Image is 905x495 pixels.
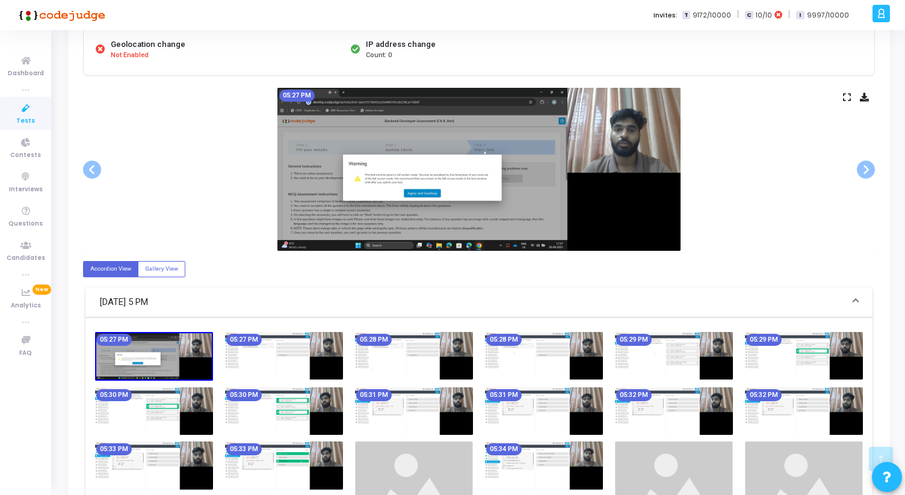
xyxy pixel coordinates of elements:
[225,332,343,380] img: screenshot-1759233454395.jpeg
[225,441,343,489] img: screenshot-1759233814249.jpeg
[355,332,473,380] img: screenshot-1759233484549.jpeg
[616,334,652,346] mat-chip: 05:29 PM
[485,332,603,380] img: screenshot-1759233514549.jpeg
[100,295,844,309] mat-panel-title: [DATE] 5 PM
[19,348,32,358] span: FAQ
[788,8,790,21] span: |
[693,10,731,20] span: 9172/10000
[737,8,739,21] span: |
[95,441,213,489] img: screenshot-1759233784257.jpeg
[745,332,863,380] img: screenshot-1759233573902.jpeg
[615,387,733,435] img: screenshot-1759233724200.jpeg
[85,287,873,318] mat-expansion-panel-header: [DATE] 5 PM
[96,334,132,346] mat-chip: 05:27 PM
[486,334,522,346] mat-chip: 05:28 PM
[8,219,43,229] span: Questions
[356,334,392,346] mat-chip: 05:28 PM
[16,116,35,126] span: Tests
[486,443,522,455] mat-chip: 05:34 PM
[485,441,603,489] img: screenshot-1759233873282.jpeg
[366,38,436,51] div: IP address change
[7,253,45,263] span: Candidates
[32,284,51,295] span: New
[11,301,41,311] span: Analytics
[746,334,782,346] mat-chip: 05:29 PM
[366,51,392,61] span: Count: 0
[355,387,473,435] img: screenshot-1759233661933.jpeg
[277,88,681,251] img: screenshot-1759233424264.jpeg
[9,185,43,195] span: Interviews
[615,332,733,380] img: screenshot-1759233544339.jpeg
[83,261,138,277] label: Accordion View
[226,389,262,401] mat-chip: 05:30 PM
[111,38,185,51] div: Geolocation change
[15,3,105,27] img: logo
[486,389,522,401] mat-chip: 05:31 PM
[138,261,185,277] label: Gallery View
[796,11,804,20] span: I
[279,90,315,102] mat-chip: 05:27 PM
[10,150,41,161] span: Contests
[356,389,392,401] mat-chip: 05:31 PM
[682,11,690,20] span: T
[745,387,863,435] img: screenshot-1759233754191.jpeg
[96,443,132,455] mat-chip: 05:33 PM
[756,10,772,20] span: 10/10
[485,387,603,435] img: screenshot-1759233694014.jpeg
[95,332,213,381] img: screenshot-1759233424264.jpeg
[807,10,849,20] span: 9997/10000
[653,10,678,20] label: Invites:
[616,389,652,401] mat-chip: 05:32 PM
[226,443,262,455] mat-chip: 05:33 PM
[226,334,262,346] mat-chip: 05:27 PM
[225,387,343,435] img: screenshot-1759233634243.jpeg
[745,11,753,20] span: C
[111,51,149,61] span: Not Enabled
[8,69,44,79] span: Dashboard
[746,389,782,401] mat-chip: 05:32 PM
[95,387,213,435] img: screenshot-1759233604240.jpeg
[96,389,132,401] mat-chip: 05:30 PM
